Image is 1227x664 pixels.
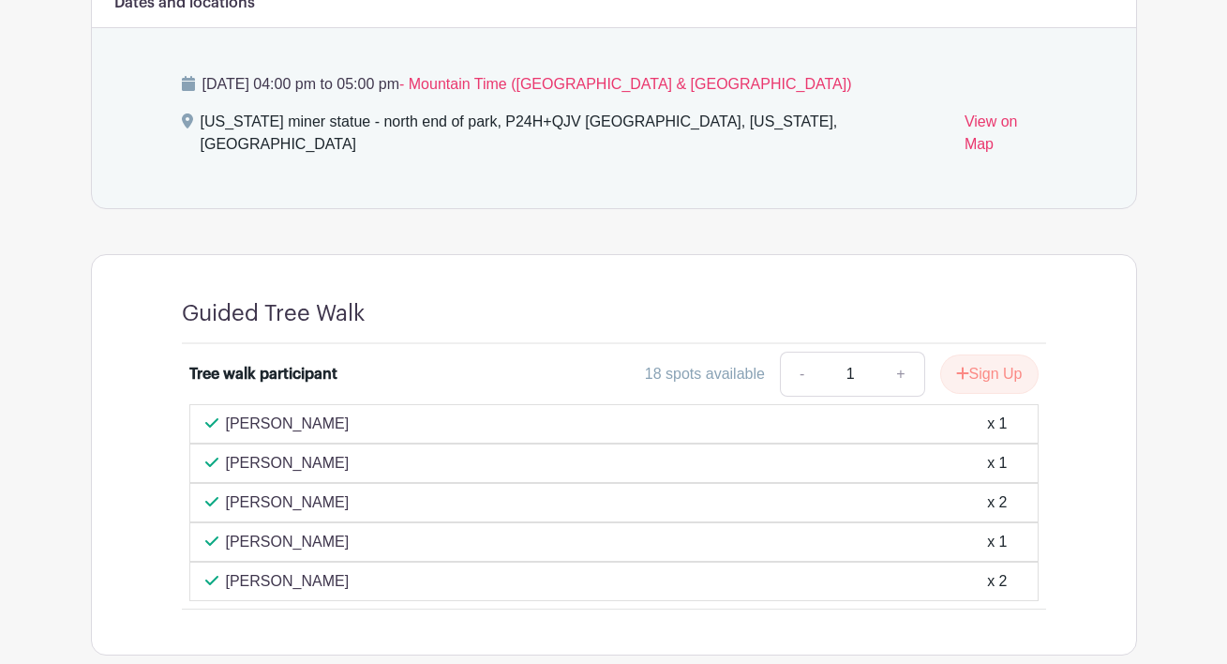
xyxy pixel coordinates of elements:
p: [PERSON_NAME] [226,452,350,475]
div: x 1 [987,413,1007,435]
span: - Mountain Time ([GEOGRAPHIC_DATA] & [GEOGRAPHIC_DATA]) [399,76,851,92]
div: x 2 [987,570,1007,593]
p: [PERSON_NAME] [226,491,350,514]
div: x 1 [987,452,1007,475]
h4: Guided Tree Walk [182,300,365,327]
p: [PERSON_NAME] [226,413,350,435]
a: - [780,352,823,397]
div: [US_STATE] miner statue - north end of park, P24H+QJV [GEOGRAPHIC_DATA], [US_STATE], [GEOGRAPHIC_... [201,111,950,163]
a: View on Map [965,111,1046,163]
a: + [877,352,924,397]
div: 18 spots available [645,363,765,385]
div: Tree walk participant [189,363,337,385]
p: [DATE] 04:00 pm to 05:00 pm [182,73,1046,96]
p: [PERSON_NAME] [226,570,350,593]
p: [PERSON_NAME] [226,531,350,553]
button: Sign Up [940,355,1039,394]
div: x 2 [987,491,1007,514]
div: x 1 [987,531,1007,553]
